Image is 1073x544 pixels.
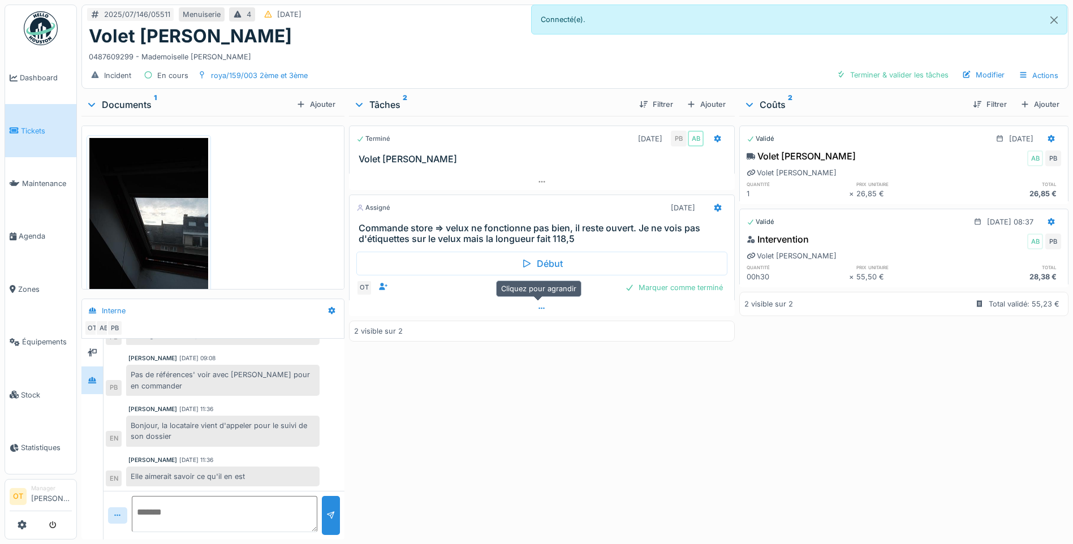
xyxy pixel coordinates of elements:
div: 26,85 € [959,188,1061,199]
a: Stock [5,368,76,421]
div: roya/159/003 2ème et 3ème [211,70,308,81]
sup: 1 [154,98,157,111]
span: Maintenance [22,178,72,189]
div: PB [1045,234,1061,249]
div: Ajouter [682,97,730,112]
div: Pas de références' voir avec [PERSON_NAME] pour en commander [126,365,320,395]
div: Actions [1014,67,1063,84]
div: 1 [747,188,849,199]
div: Coûts [744,98,964,111]
div: Bonjour, la locataire vient d'appeler pour le suivi de son dossier [126,416,320,446]
div: [DATE] 08:37 [987,217,1033,227]
span: Stock [21,390,72,400]
div: × [849,271,856,282]
div: Assigné [356,203,390,213]
div: [PERSON_NAME] [128,354,177,362]
div: Volet [PERSON_NAME] [747,167,837,178]
h1: Volet [PERSON_NAME] [89,25,292,47]
sup: 2 [403,98,407,111]
h3: Commande store => velux ne fonctionne pas bien, il reste ouvert. Je ne vois pas d'étiquettes sur ... [359,223,730,244]
div: × [849,188,856,199]
span: Équipements [22,336,72,347]
div: 2025/07/146/05511 [104,9,170,20]
img: eyvej4boh278d6ht34reloci011g [89,138,208,296]
div: Tâches [354,98,630,111]
div: [DATE] [638,133,662,144]
a: Dashboard [5,51,76,104]
span: Agenda [19,231,72,241]
div: Cliquez pour agrandir [496,280,581,297]
div: [PERSON_NAME] [128,456,177,464]
div: Terminer & valider les tâches [832,67,953,83]
div: Menuiserie [183,9,221,20]
li: OT [10,488,27,505]
div: PB [106,380,122,396]
div: [DATE] 09:08 [179,354,216,362]
div: Filtrer [635,97,678,112]
div: [DATE] 11:36 [179,405,213,413]
div: Elle aimerait savoir ce qu'il en est [126,467,320,486]
div: Intervention [747,232,809,246]
div: AB [688,131,704,146]
div: Documents [86,98,292,111]
div: Ajouter [292,97,340,112]
button: Close [1041,5,1067,35]
a: Statistiques [5,421,76,474]
div: Volet [PERSON_NAME] [747,149,856,163]
span: Tickets [21,126,72,136]
div: 0487609299 - Mademoiselle [PERSON_NAME] [89,47,1061,62]
div: AB [1027,234,1043,249]
div: [DATE] [671,202,695,213]
div: PB [1045,150,1061,166]
a: Zones [5,263,76,316]
div: Incident [104,70,131,81]
div: Connecté(e). [531,5,1068,34]
a: Maintenance [5,157,76,210]
div: Validé [747,217,774,227]
h6: quantité [747,264,849,271]
div: EN [106,470,122,486]
div: En cours [157,70,188,81]
div: 2 visible sur 2 [354,326,403,336]
div: 55,50 € [856,271,959,282]
h6: total [959,180,1061,188]
div: Ajouter [1016,97,1064,112]
li: [PERSON_NAME] [31,484,72,508]
div: Marquer comme terminé [620,280,727,295]
h3: Volet [PERSON_NAME] [359,154,730,165]
div: [DATE] [1009,133,1033,144]
sup: 2 [788,98,792,111]
div: Interne [102,305,126,316]
div: Total validé: 55,23 € [989,299,1059,309]
span: Statistiques [21,442,72,453]
div: 00h30 [747,271,849,282]
div: Volet [PERSON_NAME] [747,251,837,261]
div: OT [84,320,100,336]
div: Modifier [958,67,1009,83]
div: Début [356,252,727,275]
h6: quantité [747,180,849,188]
a: OT Manager[PERSON_NAME] [10,484,72,511]
a: Équipements [5,316,76,368]
div: Manager [31,484,72,493]
div: [DATE] [277,9,301,20]
div: 2 visible sur 2 [744,299,793,309]
div: Filtrer [968,97,1011,112]
div: PB [671,131,687,146]
div: 28,38 € [959,271,1061,282]
a: Tickets [5,104,76,157]
div: OT [356,280,372,296]
div: AB [1027,150,1043,166]
h6: total [959,264,1061,271]
h6: prix unitaire [856,180,959,188]
div: EN [106,431,122,447]
span: Zones [18,284,72,295]
div: Terminé [356,134,390,144]
div: [PERSON_NAME] [128,405,177,413]
div: Validé [747,134,774,144]
img: Badge_color-CXgf-gQk.svg [24,11,58,45]
h6: prix unitaire [856,264,959,271]
a: Agenda [5,210,76,262]
div: 4 [247,9,251,20]
div: 26,85 € [856,188,959,199]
